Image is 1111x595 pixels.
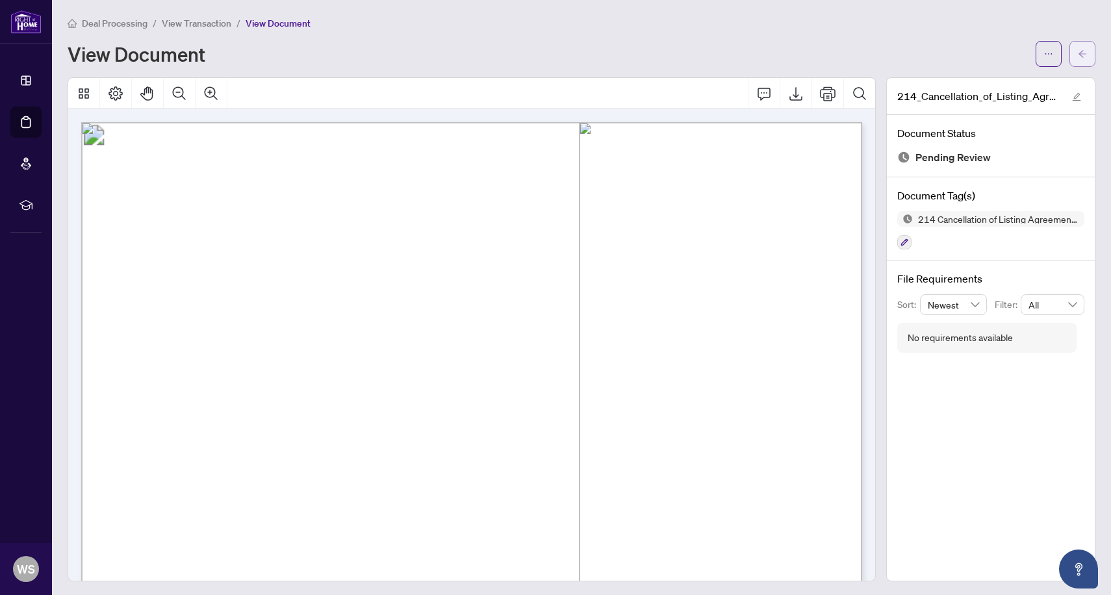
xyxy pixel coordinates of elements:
span: edit [1072,92,1081,101]
span: All [1028,295,1077,314]
span: Deal Processing [82,18,147,29]
h4: File Requirements [897,271,1084,286]
button: Open asap [1059,550,1098,589]
h4: Document Status [897,125,1084,141]
img: Status Icon [897,211,913,227]
img: logo [10,10,42,34]
span: WS [17,560,35,578]
span: Newest [928,295,980,314]
h4: Document Tag(s) [897,188,1084,203]
div: No requirements available [908,331,1013,345]
span: View Transaction [162,18,231,29]
h1: View Document [68,44,205,64]
span: arrow-left [1078,49,1087,58]
img: Document Status [897,151,910,164]
span: 214 Cancellation of Listing Agreement - Authority to Offer for Lease [913,214,1084,223]
li: / [153,16,157,31]
span: ellipsis [1044,49,1053,58]
span: home [68,19,77,28]
p: Sort: [897,297,920,312]
li: / [236,16,240,31]
span: View Document [246,18,311,29]
span: 214_Cancellation_of_Listing_Agreement_-_Authority_to_Offer_for_Lease_A__-_PropTx-[PERSON_NAME] 3.pdf [897,88,1060,104]
span: Pending Review [915,149,991,166]
p: Filter: [995,297,1021,312]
